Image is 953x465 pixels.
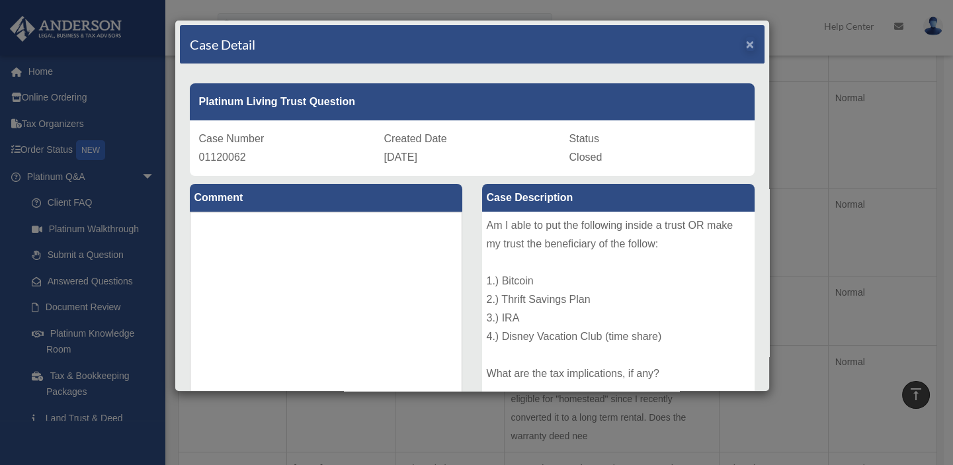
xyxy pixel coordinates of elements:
span: Created Date [384,133,447,144]
span: Closed [569,151,602,163]
label: Case Description [482,184,755,212]
h4: Case Detail [190,35,255,54]
span: Status [569,133,599,144]
span: [DATE] [384,151,417,163]
button: Close [746,37,755,51]
div: Platinum Living Trust Question [190,83,755,120]
span: 01120062 [199,151,246,163]
span: × [746,36,755,52]
span: Case Number [199,133,265,144]
div: Am I able to put the following inside a trust OR make my trust the beneficiary of the follow: 1.)... [482,212,755,410]
label: Comment [190,184,462,212]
